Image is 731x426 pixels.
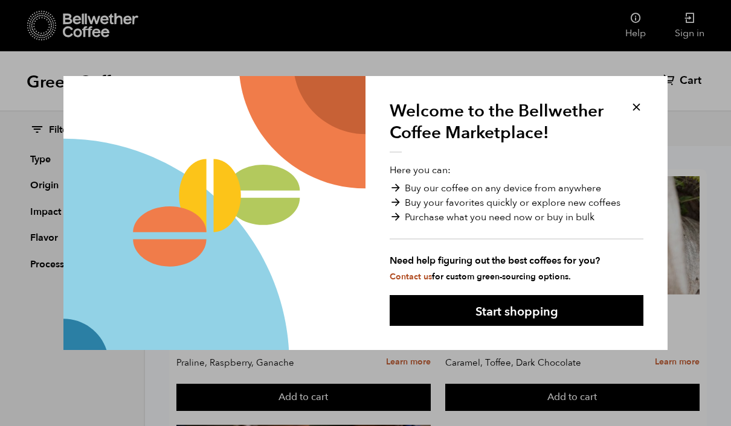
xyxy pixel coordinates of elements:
li: Buy our coffee on any device from anywhere [390,181,643,196]
p: Here you can: [390,163,643,282]
li: Purchase what you need now or buy in bulk [390,210,643,224]
a: Contact us [390,271,432,282]
small: for custom green-sourcing options. [390,271,571,282]
h1: Welcome to the Bellwether Coffee Marketplace! [390,100,613,153]
li: Buy your favorites quickly or explore new coffees [390,196,643,210]
button: Start shopping [390,295,643,326]
strong: Need help figuring out the best coffees for you? [390,253,643,268]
